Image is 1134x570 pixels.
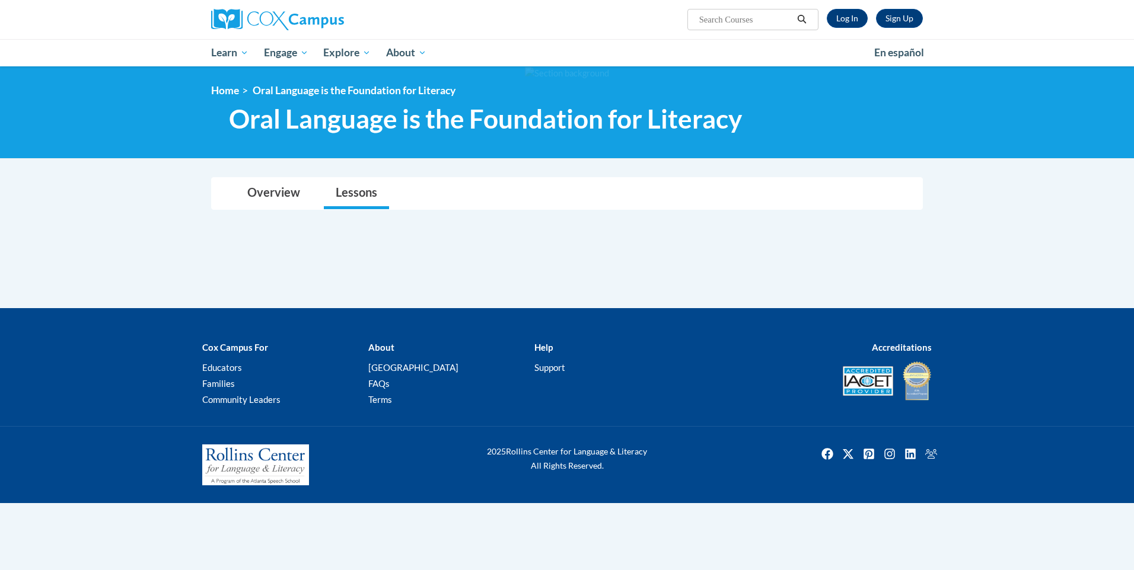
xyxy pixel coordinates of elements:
[843,366,893,396] img: Accredited IACET® Provider
[793,12,811,27] button: Search
[202,362,242,373] a: Educators
[901,444,920,463] img: LinkedIn icon
[859,444,878,463] a: Pinterest
[211,46,249,60] span: Learn
[203,39,256,66] a: Learn
[202,444,309,486] img: Rollins Center for Language & Literacy - A Program of the Atlanta Speech School
[368,378,390,389] a: FAQs
[235,178,312,209] a: Overview
[442,444,692,473] div: Rollins Center for Language & Literacy All Rights Reserved.
[818,444,837,463] a: Facebook
[818,444,837,463] img: Facebook icon
[386,46,426,60] span: About
[534,362,565,373] a: Support
[202,394,281,405] a: Community Leaders
[316,39,378,66] a: Explore
[698,12,793,27] input: Search Courses
[323,46,371,60] span: Explore
[534,342,553,353] b: Help
[378,39,434,66] a: About
[264,46,308,60] span: Engage
[368,342,394,353] b: About
[229,103,742,135] span: Oral Language is the Foundation for Literacy
[859,444,878,463] img: Pinterest icon
[876,9,923,28] a: Register
[253,84,455,97] span: Oral Language is the Foundation for Literacy
[922,444,941,463] a: Facebook Group
[827,9,868,28] a: Log In
[193,39,941,66] div: Main menu
[839,444,858,463] a: Twitter
[839,444,858,463] img: Twitter icon
[368,394,392,405] a: Terms
[525,67,609,80] img: Section background
[874,46,924,59] span: En español
[922,444,941,463] img: Facebook group icon
[872,342,932,353] b: Accreditations
[324,178,389,209] a: Lessons
[202,342,268,353] b: Cox Campus For
[880,444,899,463] a: Instagram
[202,378,235,389] a: Families
[211,9,437,30] a: Cox Campus
[902,360,932,402] img: IDA® Accredited
[211,84,239,97] a: Home
[256,39,316,66] a: Engage
[368,362,458,373] a: [GEOGRAPHIC_DATA]
[211,9,344,30] img: Cox Campus
[880,444,899,463] img: Instagram icon
[901,444,920,463] a: Linkedin
[487,446,506,456] span: 2025
[867,40,932,65] a: En español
